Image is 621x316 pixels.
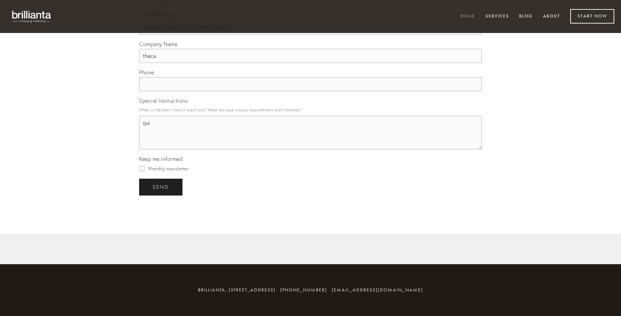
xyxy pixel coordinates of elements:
p: What is the best time to reach you? What are your unique requirements and timelines? [139,105,482,114]
textarea: qui [139,116,482,149]
button: sendsend [139,179,182,196]
a: Blog [515,11,537,22]
a: [EMAIL_ADDRESS][DOMAIN_NAME] [332,287,423,293]
span: brillianta, [STREET_ADDRESS] [198,287,276,293]
a: Services [481,11,513,22]
span: Monthly newsletter [148,166,189,171]
img: brillianta - research, strategy, marketing [7,7,57,26]
input: Monthly newsletter [139,166,144,171]
a: Start Now [570,9,614,24]
a: About [539,11,565,22]
span: Company Name [139,41,177,47]
span: Phone [139,69,154,76]
span: [PHONE_NUMBER] [280,287,327,293]
span: send [153,184,169,190]
span: Keep me informed [139,155,182,162]
a: Home [456,11,480,22]
span: Special Instructions [139,97,188,104]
